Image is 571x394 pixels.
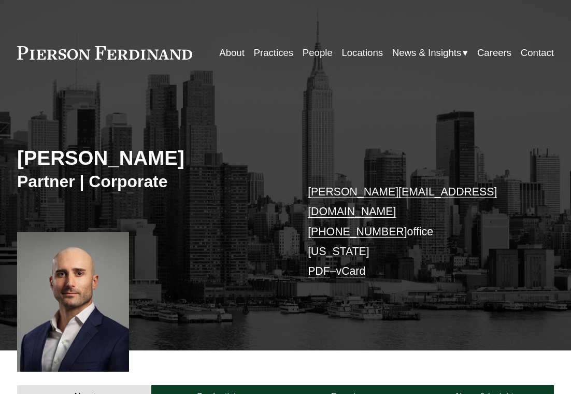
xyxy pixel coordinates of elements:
a: folder dropdown [392,43,468,62]
a: [PERSON_NAME][EMAIL_ADDRESS][DOMAIN_NAME] [308,186,497,218]
h3: Partner | Corporate [17,172,285,192]
p: office [US_STATE] – [308,182,532,282]
a: Careers [477,43,511,62]
a: PDF [308,265,330,277]
a: [PHONE_NUMBER] [308,226,407,238]
a: Practices [254,43,294,62]
a: vCard [336,265,366,277]
a: Locations [341,43,383,62]
a: About [219,43,245,62]
a: Contact [521,43,554,62]
span: News & Insights [392,44,462,62]
h2: [PERSON_NAME] [17,146,285,171]
a: People [303,43,333,62]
